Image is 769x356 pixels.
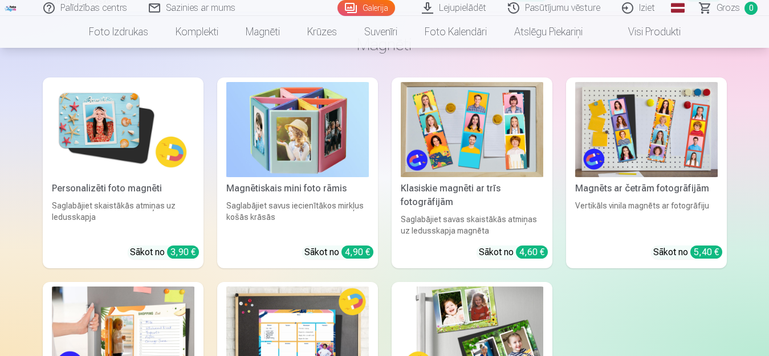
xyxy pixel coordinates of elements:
[717,1,740,15] span: Grozs
[304,245,373,259] div: Sākot no
[501,16,596,48] a: Atslēgu piekariņi
[167,245,199,259] div: 3,90 €
[392,77,552,268] a: Klasiskie magnēti ar trīs fotogrāfijāmKlasiskie magnēti ar trīs fotogrāfijāmSaglabājiet savas ska...
[401,82,543,177] img: Klasiskie magnēti ar trīs fotogrāfijām
[52,82,194,177] img: Personalizēti foto magnēti
[351,16,411,48] a: Suvenīri
[566,77,727,268] a: Magnēts ar četrām fotogrāfijāmMagnēts ar četrām fotogrāfijāmVertikāls vinila magnēts ar fotogrāfi...
[653,245,722,259] div: Sākot no
[226,82,369,177] img: Magnētiskais mini foto rāmis
[596,16,694,48] a: Visi produkti
[516,245,548,259] div: 4,60 €
[162,16,232,48] a: Komplekti
[396,214,548,236] div: Saglabājiet savas skaistākās atmiņas uz ledusskapja magnēta
[294,16,351,48] a: Krūzes
[479,245,548,259] div: Sākot no
[222,200,373,236] div: Saglabājiet savus iecienītākos mirkļus košās krāsās
[575,82,718,177] img: Magnēts ar četrām fotogrāfijām
[690,245,722,259] div: 5,40 €
[43,77,204,268] a: Personalizēti foto magnētiPersonalizēti foto magnētiSaglabājiet skaistākās atmiņas uz ledusskapja...
[232,16,294,48] a: Magnēti
[744,2,758,15] span: 0
[47,200,199,236] div: Saglabājiet skaistākās atmiņas uz ledusskapja
[130,245,199,259] div: Sākot no
[47,182,199,195] div: Personalizēti foto magnēti
[341,245,373,259] div: 4,90 €
[571,182,722,195] div: Magnēts ar četrām fotogrāfijām
[571,200,722,236] div: Vertikāls vinila magnēts ar fotogrāfiju
[5,5,17,11] img: /fa1
[222,182,373,195] div: Magnētiskais mini foto rāmis
[75,16,162,48] a: Foto izdrukas
[411,16,501,48] a: Foto kalendāri
[396,182,548,209] div: Klasiskie magnēti ar trīs fotogrāfijām
[217,77,378,268] a: Magnētiskais mini foto rāmisMagnētiskais mini foto rāmisSaglabājiet savus iecienītākos mirkļus ko...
